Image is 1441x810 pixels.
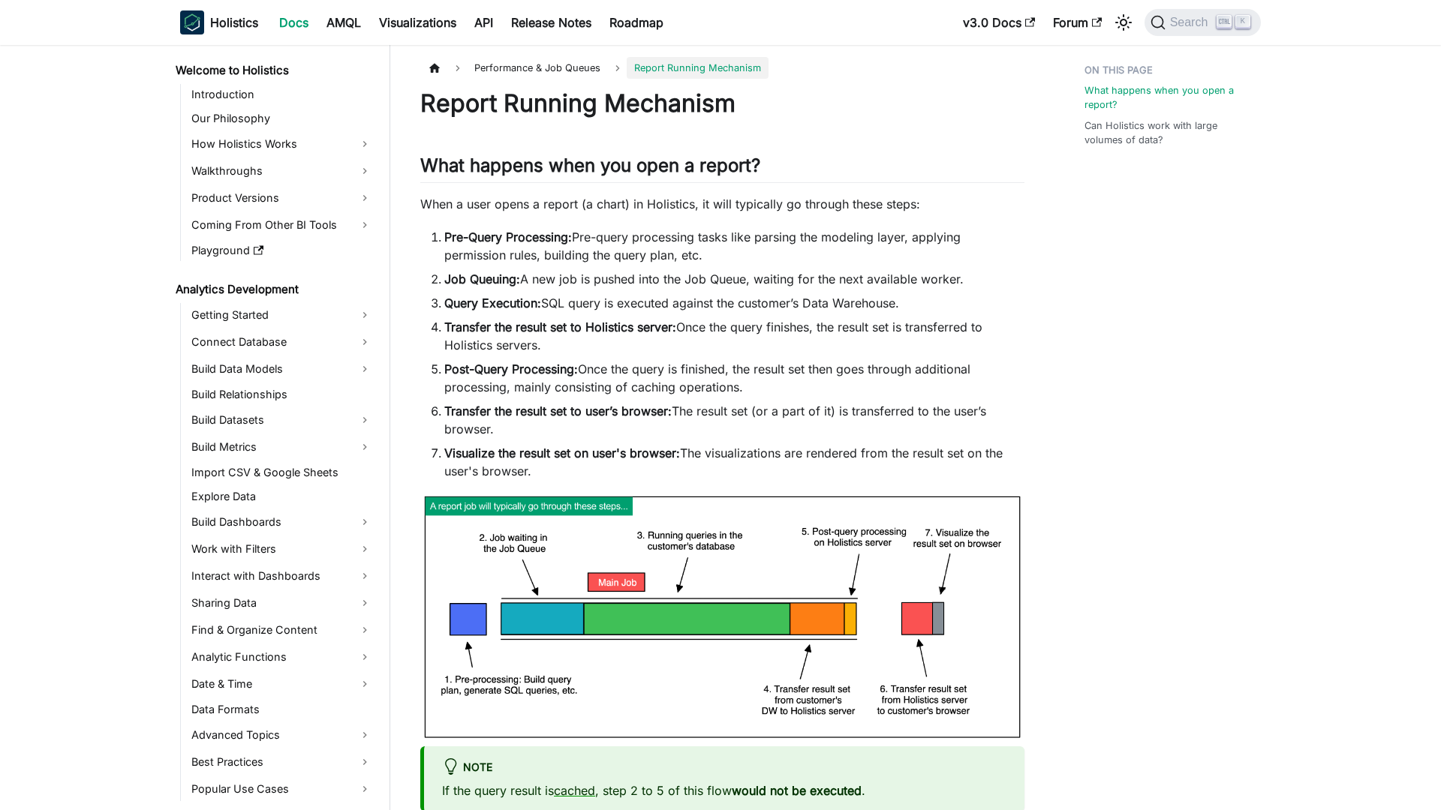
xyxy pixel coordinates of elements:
[187,186,377,210] a: Product Versions
[187,303,377,327] a: Getting Started
[187,108,377,129] a: Our Philosophy
[467,57,608,79] span: Performance & Job Queues
[370,10,465,34] a: Visualizations
[317,10,370,34] a: AMQL
[187,132,377,156] a: How Holistics Works
[187,618,377,642] a: Find & Organize Content
[210,13,258,31] b: Holistics
[627,57,769,79] span: Report Running Mechanism
[420,154,1024,183] h2: What happens when you open a report?
[444,271,520,286] strong: Job Queuing:
[187,240,377,261] a: Playground
[420,57,1024,79] nav: Breadcrumbs
[187,672,377,696] a: Date & Time
[444,445,680,460] strong: Visualize the result set on user's browser:
[554,783,595,798] a: cached
[187,591,377,615] a: Sharing Data
[954,10,1044,34] a: v3.0 Docs
[444,318,1024,354] li: Once the query finishes, the result set is transferred to Holistics servers.
[270,10,317,34] a: Docs
[444,402,1024,438] li: The result set (or a part of it) is transferred to the user’s browser.
[444,319,676,334] strong: Transfer the result set to Holistics server:
[444,270,1024,288] li: A new job is pushed into the Job Queue, waiting for the next available worker.
[444,444,1024,480] li: The visualizations are rendered from the result set on the user's browser.
[187,777,377,801] a: Popular Use Cases
[420,195,1024,213] p: When a user opens a report (a chart) in Holistics, it will typically go through these steps:
[444,228,1024,264] li: Pre-query processing tasks like parsing the modeling layer, applying permission rules, building t...
[1044,10,1111,34] a: Forum
[187,486,377,507] a: Explore Data
[187,330,377,354] a: Connect Database
[187,84,377,105] a: Introduction
[187,462,377,483] a: Import CSV & Google Sheets
[420,88,1024,118] h1: Report Running Mechanism
[187,645,377,669] a: Analytic Functions
[444,294,1024,312] li: SQL query is executed against the customer’s Data Warehouse.
[1145,9,1261,36] button: Search (Ctrl+K)
[187,510,377,534] a: Build Dashboards
[444,361,578,376] strong: Post-Query Processing:
[1085,83,1252,112] a: What happens when you open a report?
[1166,16,1217,29] span: Search
[187,723,377,747] a: Advanced Topics
[444,403,672,418] strong: Transfer the result set to user’s browser:
[442,758,1006,778] div: Note
[444,295,541,310] strong: Query Execution:
[187,537,377,561] a: Work with Filters
[187,408,377,432] a: Build Datasets
[1085,118,1252,147] a: Can Holistics work with large volumes of data?
[187,384,377,405] a: Build Relationships
[444,229,572,244] strong: Pre-Query Processing:
[187,213,377,237] a: Coming From Other BI Tools
[187,435,377,459] a: Build Metrics
[187,699,377,720] a: Data Formats
[1112,10,1136,34] button: Switch between dark and light mode (currently light mode)
[171,279,377,300] a: Analytics Development
[600,10,672,34] a: Roadmap
[171,60,377,81] a: Welcome to Holistics
[502,10,600,34] a: Release Notes
[180,10,204,34] img: Holistics
[187,564,377,588] a: Interact with Dashboards
[732,783,862,798] strong: would not be executed
[187,357,377,381] a: Build Data Models
[187,750,377,774] a: Best Practices
[420,57,449,79] a: Home page
[180,10,258,34] a: HolisticsHolistics
[444,360,1024,396] li: Once the query is finished, the result set then goes through additional processing, mainly consis...
[465,10,502,34] a: API
[1235,15,1250,28] kbd: K
[187,159,377,183] a: Walkthroughs
[442,781,1006,799] p: If the query result is , step 2 to 5 of this flow .
[165,45,390,810] nav: Docs sidebar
